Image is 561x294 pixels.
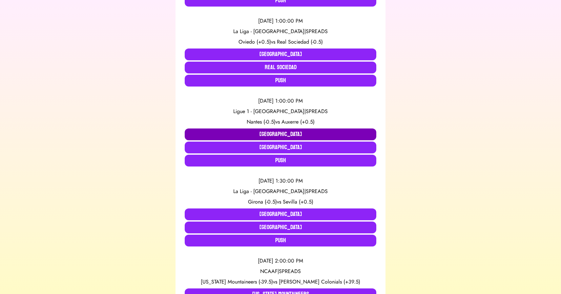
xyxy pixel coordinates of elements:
div: vs [185,118,376,126]
div: NCAAF | SPREADS [185,267,376,275]
button: [GEOGRAPHIC_DATA] [185,142,376,153]
span: Nantes (-0.5) [247,118,276,126]
button: [GEOGRAPHIC_DATA] [185,208,376,220]
span: Girona (-0.5) [248,198,277,206]
span: Real Sociedad (-0.5) [277,38,323,46]
button: Push [185,235,376,246]
button: [GEOGRAPHIC_DATA] [185,222,376,233]
div: [DATE] 1:30:00 PM [185,177,376,185]
button: [GEOGRAPHIC_DATA] [185,49,376,60]
button: Real Sociedad [185,62,376,73]
button: Push [185,75,376,87]
div: Ligue 1 - [GEOGRAPHIC_DATA] | SPREADS [185,108,376,115]
div: [DATE] 1:00:00 PM [185,97,376,105]
span: Sevilla (+0.5) [283,198,313,206]
button: [GEOGRAPHIC_DATA] [185,128,376,140]
span: Oviedo (+0.5) [239,38,271,46]
div: La Liga - [GEOGRAPHIC_DATA] | SPREADS [185,28,376,35]
span: Auxerre (+0.5) [281,118,315,126]
span: [US_STATE] Mountaineers (-39.5) [201,278,273,285]
div: vs [185,278,376,286]
div: vs [185,38,376,46]
div: vs [185,198,376,206]
div: La Liga - [GEOGRAPHIC_DATA] | SPREADS [185,187,376,195]
div: [DATE] 2:00:00 PM [185,257,376,265]
button: Push [185,155,376,167]
span: [PERSON_NAME] Colonials (+39.5) [279,278,360,285]
div: [DATE] 1:00:00 PM [185,17,376,25]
